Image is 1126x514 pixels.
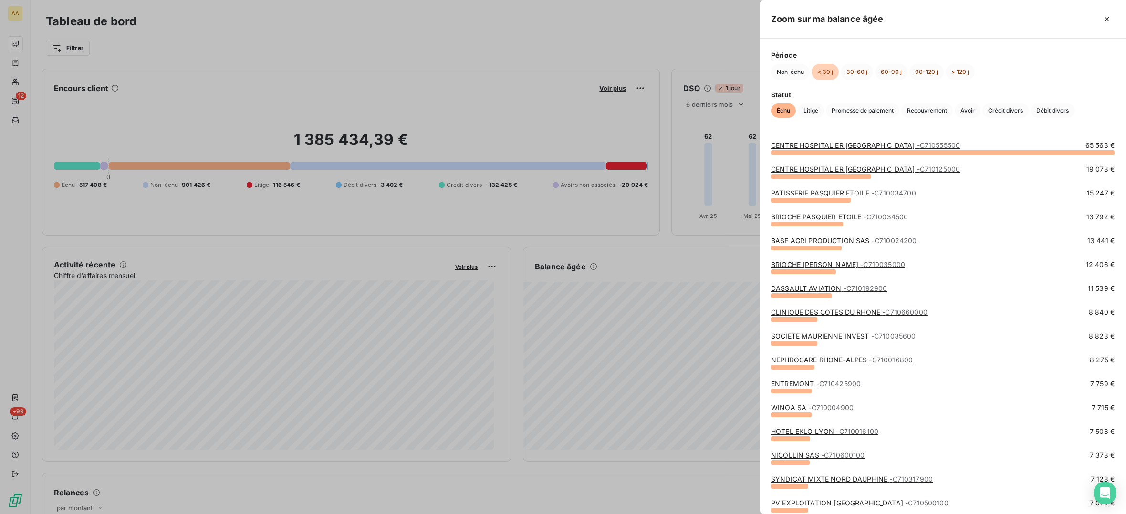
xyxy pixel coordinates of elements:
[771,236,917,245] a: BASF AGRI PRODUCTION SAS
[1092,403,1115,412] span: 7 715 €
[875,64,907,80] button: 60-90 j
[798,103,824,118] button: Litige
[864,213,908,221] span: - C710034500
[816,380,861,388] span: - C710425900
[771,403,854,411] a: WINOA SA
[909,64,944,80] button: 90-120 j
[1031,103,1074,118] button: Débit divers
[836,427,878,435] span: - C710016100
[771,475,933,483] a: SYNDICAT MIXTE NORD DAUPHINE
[871,332,916,340] span: - C710035600
[771,260,905,268] a: BRIOCHE [PERSON_NAME]
[771,141,960,149] a: CENTRE HOSPITALIER [GEOGRAPHIC_DATA]
[771,284,887,292] a: DASSAULT AVIATION
[901,103,953,118] button: Recouvrement
[1087,188,1115,198] span: 15 247 €
[871,189,916,197] span: - C710034700
[821,451,865,459] span: - C710600100
[771,308,928,316] a: CLINIQUE DES COTES DU RHONE
[1089,331,1115,341] span: 8 823 €
[844,284,887,292] span: - C710192900
[1090,451,1115,460] span: 7 378 €
[841,64,873,80] button: 30-60 j
[771,427,878,435] a: HOTEL EKLO LYON
[1091,474,1115,484] span: 7 128 €
[826,103,899,118] button: Promesse de paiement
[1086,164,1115,174] span: 19 078 €
[1085,141,1115,150] span: 65 563 €
[1090,379,1115,389] span: 7 759 €
[771,213,908,221] a: BRIOCHE PASQUIER ETOILE
[771,165,960,173] a: CENTRE HOSPITALIER [GEOGRAPHIC_DATA]
[917,141,960,149] span: - C710555500
[771,189,916,197] a: PATISSERIE PASQUIER ETOILE
[1090,427,1115,436] span: 7 508 €
[1086,260,1115,269] span: 12 406 €
[771,356,913,364] a: NEPHROCARE RHONE-ALPES
[1094,482,1116,504] div: Open Intercom Messenger
[955,103,980,118] button: Avoir
[1086,212,1115,222] span: 13 792 €
[771,451,865,459] a: NICOLLIN SAS
[1090,355,1115,365] span: 8 275 €
[771,103,796,118] button: Échu
[889,475,933,483] span: - C710317900
[808,403,854,411] span: - C710004900
[872,236,917,245] span: - C710024200
[1089,308,1115,317] span: 8 840 €
[771,380,861,388] a: ENTREMONT
[905,499,949,507] span: - C710500100
[860,260,905,268] span: - C710035000
[771,50,1115,60] span: Période
[1090,498,1115,508] span: 7 079 €
[771,90,1115,100] span: Statut
[946,64,975,80] button: > 120 j
[771,332,916,340] a: SOCIETE MAURIENNE INVEST
[1087,236,1115,246] span: 13 441 €
[771,499,949,507] a: PV EXPLOITATION [GEOGRAPHIC_DATA]
[982,103,1029,118] button: Crédit divers
[869,356,913,364] span: - C710016800
[771,12,884,26] h5: Zoom sur ma balance âgée
[812,64,839,80] button: < 30 j
[882,308,928,316] span: - C710660000
[1088,284,1115,293] span: 11 539 €
[771,64,810,80] button: Non-échu
[917,165,960,173] span: - C710125000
